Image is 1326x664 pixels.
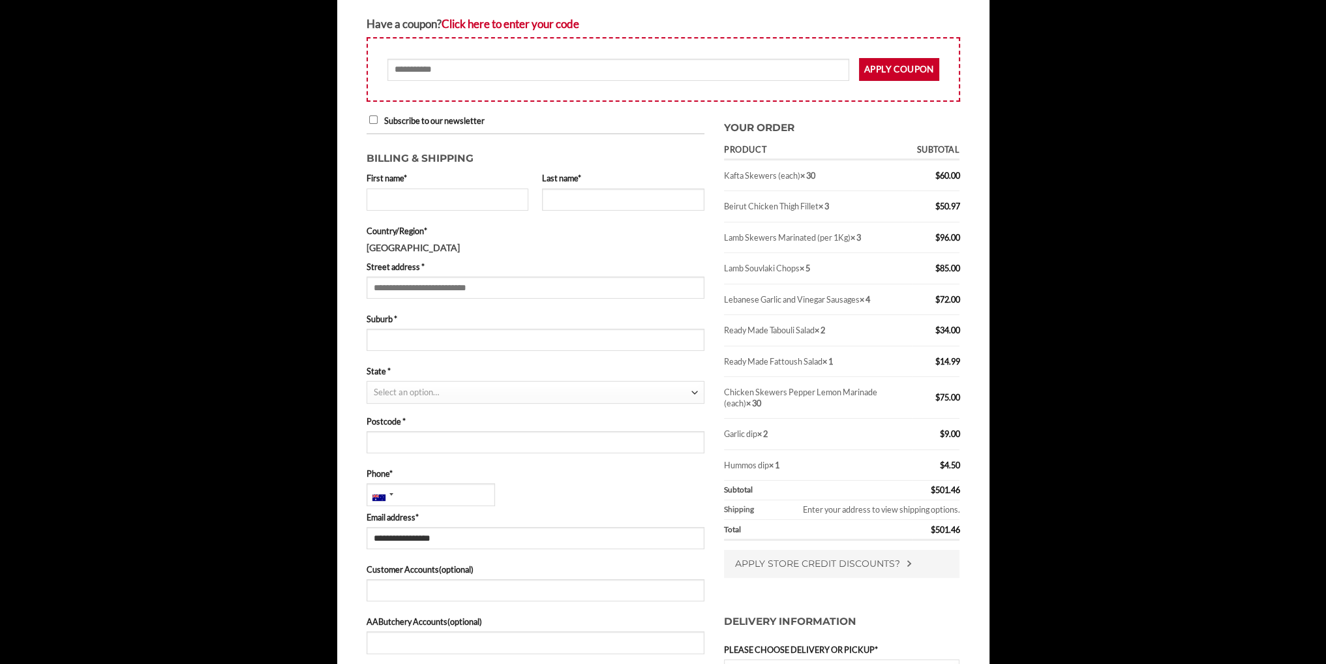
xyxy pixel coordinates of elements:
label: Customer Accounts [367,563,704,576]
td: Enter your address to view shipping options. [765,500,960,520]
strong: × 5 [800,263,810,273]
td: Lamb Skewers Marinated (per 1Kg) [724,222,912,253]
td: Garlic dip [724,419,912,449]
span: $ [935,170,939,181]
label: Last name [542,172,704,185]
strong: × 4 [860,294,870,305]
td: Lamb Souvlaki Chops [724,253,912,284]
span: $ [935,232,939,243]
strong: × 3 [819,201,829,211]
label: AAButchery Accounts [367,615,704,628]
span: $ [935,263,939,273]
div: Australia: +61 [367,484,397,505]
h3: Your order [724,113,960,136]
bdi: 72.00 [935,294,959,305]
h3: Billing & Shipping [367,144,704,167]
td: Kafta Skewers (each) [724,160,912,191]
strong: × 3 [851,232,861,243]
label: PLEASE CHOOSE DELIVERY OR PICKUP [724,643,960,656]
span: $ [935,294,939,305]
bdi: 96.00 [935,232,959,243]
span: Apply store credit discounts? [735,558,900,569]
span: $ [935,356,939,367]
span: $ [939,429,944,439]
span: Subscribe to our newsletter [384,115,485,126]
span: (optional) [439,564,474,575]
bdi: 501.46 [930,485,959,495]
bdi: 14.99 [935,356,959,367]
label: Street address [367,260,704,273]
td: Lebanese Garlic and Vinegar Sausages [724,284,912,315]
bdi: 85.00 [935,263,959,273]
bdi: 9.00 [939,429,959,439]
th: Shipping [724,500,765,520]
strong: × 30 [800,170,815,181]
bdi: 34.00 [935,325,959,335]
strong: × 2 [757,429,768,439]
span: State [367,381,704,403]
span: $ [935,392,939,402]
label: Postcode [367,415,704,428]
bdi: 50.97 [935,201,959,211]
label: Phone [367,467,704,480]
h3: Delivery Information [724,601,960,643]
span: $ [935,201,939,211]
bdi: 75.00 [935,392,959,402]
strong: × 1 [822,356,833,367]
strong: × 30 [746,398,761,408]
td: Ready Made Tabouli Salad [724,315,912,346]
label: Suburb [367,312,704,325]
bdi: 501.46 [930,524,959,535]
label: First name [367,172,529,185]
th: Subtotal [724,481,912,500]
div: Have a coupon? [367,15,960,33]
th: Subtotal [912,142,959,160]
strong: × 1 [769,460,779,470]
label: State [367,365,704,378]
span: $ [930,524,935,535]
bdi: 4.50 [939,460,959,470]
span: $ [939,460,944,470]
label: Country/Region [367,224,704,237]
span: $ [935,325,939,335]
strong: × 2 [815,325,825,335]
th: Total [724,520,912,541]
img: Checkout [907,560,912,567]
span: $ [930,485,935,495]
bdi: 60.00 [935,170,959,181]
button: Apply coupon [859,58,939,81]
span: Select an option… [374,387,439,397]
td: Chicken Skewers Pepper Lemon Marinade (each) [724,377,912,419]
td: Beirut Chicken Thigh Fillet [724,191,912,222]
label: Email address [367,511,704,524]
input: Subscribe to our newsletter [369,115,378,124]
td: Ready Made Fattoush Salad [724,346,912,377]
span: (optional) [447,616,482,627]
a: Enter your coupon code [442,17,579,31]
td: Hummos dip [724,450,912,481]
strong: [GEOGRAPHIC_DATA] [367,242,460,253]
th: Product [724,142,912,160]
